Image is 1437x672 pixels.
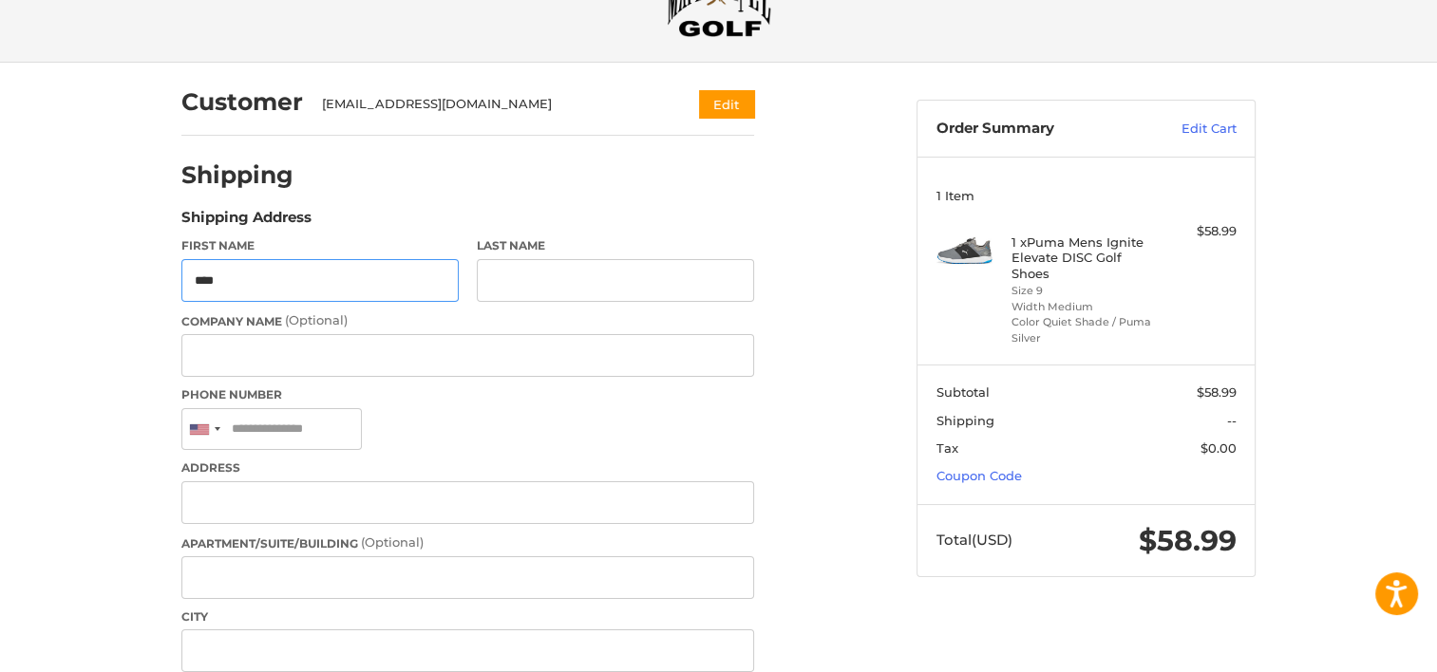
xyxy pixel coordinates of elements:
div: $58.99 [1162,222,1237,241]
h3: 1 Item [936,188,1237,203]
small: (Optional) [361,534,424,550]
h2: Customer [181,87,303,117]
span: Shipping [936,413,994,428]
h3: Order Summary [936,120,1141,139]
li: Color Quiet Shade / Puma Silver [1012,314,1157,345]
label: Address [181,459,754,476]
h2: Shipping [181,160,293,190]
button: Edit [699,90,754,118]
label: Apartment/Suite/Building [181,533,754,552]
div: [EMAIL_ADDRESS][DOMAIN_NAME] [322,95,663,114]
span: -- [1227,413,1237,428]
li: Width Medium [1012,299,1157,315]
span: Tax [936,440,958,456]
span: $58.99 [1197,384,1237,400]
span: $58.99 [1139,523,1237,558]
legend: Shipping Address [181,207,312,237]
label: Phone Number [181,386,754,403]
small: (Optional) [285,312,348,327]
label: Last Name [477,237,754,254]
div: United States: +1 [182,409,226,450]
label: City [181,608,754,625]
a: Edit Cart [1141,120,1237,139]
h4: 1 x Puma Mens Ignite Elevate DISC Golf Shoes [1012,234,1157,281]
a: Coupon Code [936,468,1022,483]
label: Company Name [181,311,754,330]
span: Total (USD) [936,531,1012,549]
li: Size 9 [1012,283,1157,299]
span: $0.00 [1201,440,1237,456]
label: First Name [181,237,459,254]
span: Subtotal [936,384,990,400]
